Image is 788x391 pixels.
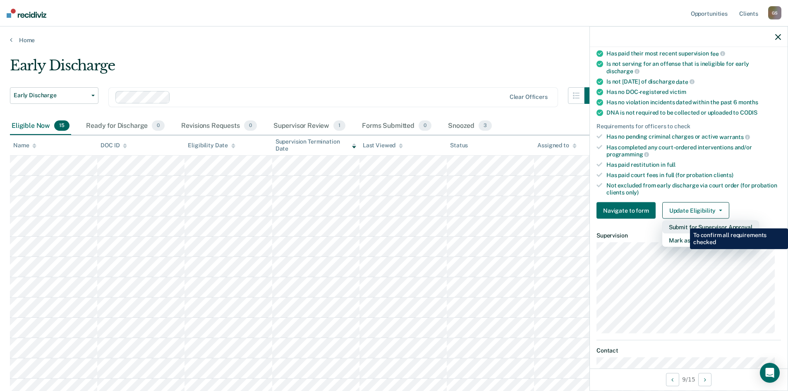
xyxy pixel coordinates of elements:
[14,92,88,99] span: Early Discharge
[54,120,69,131] span: 15
[662,202,729,219] button: Update Eligibility
[606,67,640,74] span: discharge
[7,9,46,18] img: Recidiviz
[676,78,694,85] span: date
[606,50,781,57] div: Has paid their most recent supervision
[10,117,71,135] div: Eligible Now
[272,117,347,135] div: Supervisor Review
[738,99,758,106] span: months
[596,202,659,219] a: Navigate to form link
[606,109,781,116] div: DNA is not required to be collected or uploaded to
[719,133,750,140] span: warrants
[479,120,492,131] span: 3
[419,120,431,131] span: 0
[662,221,759,234] button: Submit for Supervisor Approval
[670,89,686,95] span: victim
[10,57,601,81] div: Early Discharge
[606,182,781,196] div: Not excluded from early discharge via court order (for probation clients
[740,109,757,116] span: CODIS
[714,171,733,178] span: clients)
[768,6,781,19] div: G S
[188,142,235,149] div: Eligibility Date
[710,50,725,57] span: fee
[596,123,781,130] div: Requirements for officers to check
[446,117,493,135] div: Snoozed
[606,78,781,85] div: Is not [DATE] of discharge
[10,36,778,44] a: Home
[13,142,36,149] div: Name
[626,189,639,195] span: only)
[596,232,781,239] dt: Supervision
[698,373,711,386] button: Next Opportunity
[606,161,781,168] div: Has paid restitution in
[760,363,780,383] div: Open Intercom Messenger
[363,142,403,149] div: Last Viewed
[606,133,781,141] div: Has no pending criminal charges or active
[667,161,675,168] span: full
[152,120,165,131] span: 0
[606,151,649,158] span: programming
[590,368,788,390] div: 9 / 15
[606,89,781,96] div: Has no DOC-registered
[606,144,781,158] div: Has completed any court-ordered interventions and/or
[606,60,781,74] div: Is not serving for an offense that is ineligible for early
[333,120,345,131] span: 1
[275,138,356,152] div: Supervision Termination Date
[596,347,781,354] dt: Contact
[510,94,548,101] div: Clear officers
[84,117,166,135] div: Ready for Discharge
[360,117,433,135] div: Forms Submitted
[450,142,468,149] div: Status
[101,142,127,149] div: DOC ID
[666,373,679,386] button: Previous Opportunity
[662,234,759,247] button: Mark as Ineligible
[606,171,781,178] div: Has paid court fees in full (for probation
[596,202,656,219] button: Navigate to form
[180,117,258,135] div: Revisions Requests
[537,142,576,149] div: Assigned to
[244,120,257,131] span: 0
[606,99,781,106] div: Has no violation incidents dated within the past 6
